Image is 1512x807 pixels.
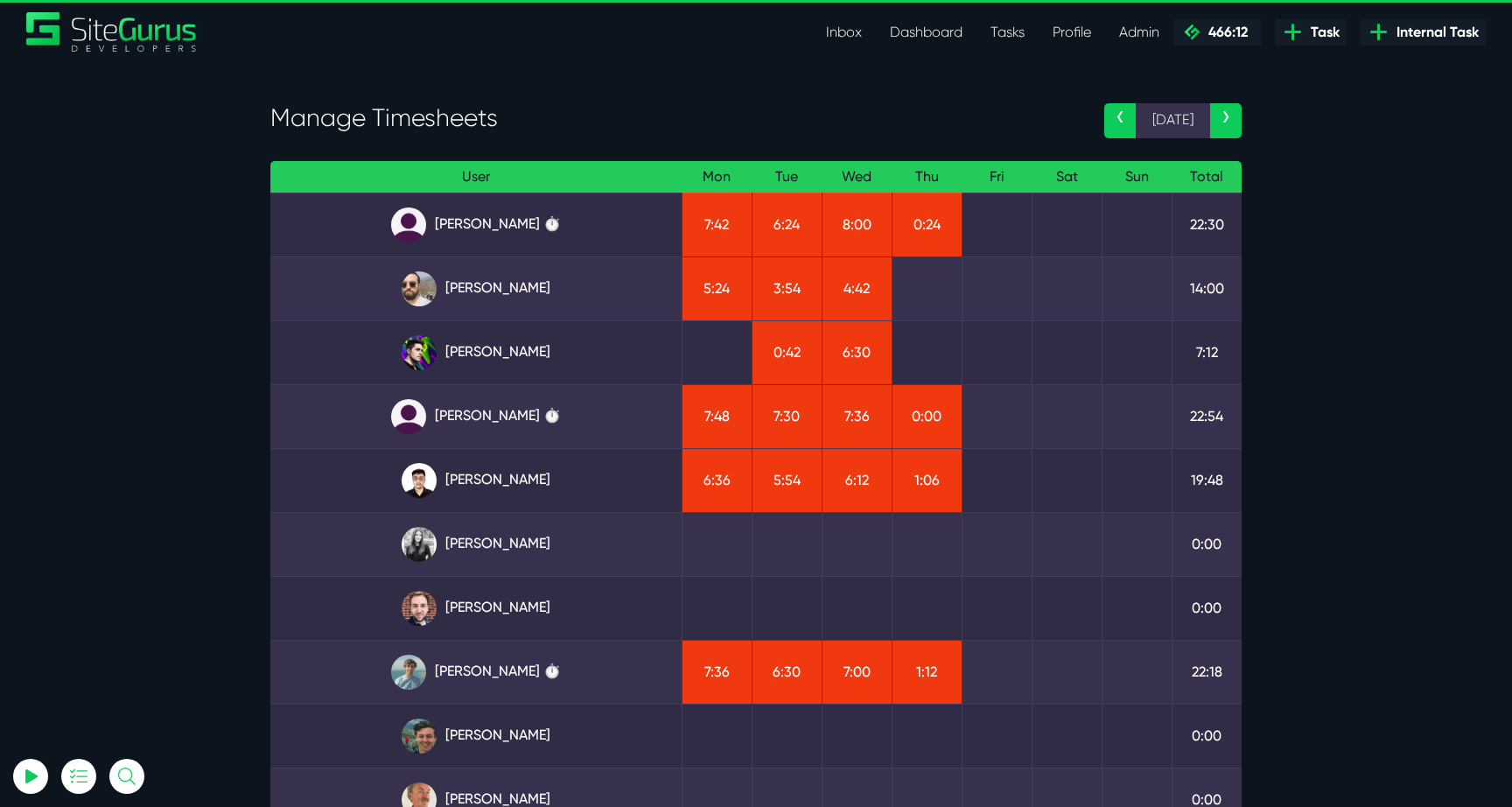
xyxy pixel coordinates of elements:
[682,193,752,256] td: 7:42
[284,527,668,562] a: [PERSON_NAME]
[284,399,668,434] a: [PERSON_NAME] ⏱️
[752,320,822,384] td: 0:42
[682,384,752,448] td: 7:48
[284,271,668,306] a: [PERSON_NAME]
[1172,640,1242,704] td: 22:18
[822,161,892,193] th: Wed
[1172,193,1242,256] td: 22:30
[752,640,822,704] td: 6:30
[812,15,876,50] a: Inbox
[402,463,437,498] img: xv1kmavyemxtguplm5ir.png
[822,640,892,704] td: 7:00
[1210,103,1242,138] a: ›
[391,655,426,690] img: tkl4csrki1nqjgf0pb1z.png
[402,335,437,370] img: rxuxidhawjjb44sgel4e.png
[892,640,962,704] td: 1:12
[284,207,668,242] a: [PERSON_NAME] ⏱️
[1389,22,1479,43] span: Internal Task
[892,193,962,256] td: 0:24
[962,161,1032,193] th: Fri
[876,15,976,50] a: Dashboard
[682,161,752,193] th: Mon
[1104,103,1136,138] a: ‹
[1172,448,1242,512] td: 19:48
[26,12,198,52] img: Sitegurus Logo
[402,591,437,626] img: tfogtqcjwjterk6idyiu.jpg
[391,207,426,242] img: default_qrqg0b.png
[976,15,1039,50] a: Tasks
[752,193,822,256] td: 6:24
[1172,384,1242,448] td: 22:54
[822,384,892,448] td: 7:36
[1173,19,1261,46] a: 466:12
[752,161,822,193] th: Tue
[1172,704,1242,768] td: 0:00
[1172,256,1242,320] td: 14:00
[270,103,1078,133] h3: Manage Timesheets
[284,591,668,626] a: [PERSON_NAME]
[284,655,668,690] a: [PERSON_NAME] ⏱️
[402,719,437,754] img: esb8jb8dmrsykbqurfoz.jpg
[284,463,668,498] a: [PERSON_NAME]
[1275,19,1347,46] a: Task
[892,161,962,193] th: Thu
[402,527,437,562] img: rgqpcqpgtbr9fmz9rxmm.jpg
[1105,15,1173,50] a: Admin
[1172,512,1242,576] td: 0:00
[1102,161,1172,193] th: Sun
[822,256,892,320] td: 4:42
[270,161,682,193] th: User
[752,448,822,512] td: 5:54
[822,448,892,512] td: 6:12
[892,384,962,448] td: 0:00
[1172,576,1242,640] td: 0:00
[682,448,752,512] td: 6:36
[1039,15,1105,50] a: Profile
[682,640,752,704] td: 7:36
[1136,103,1210,138] span: [DATE]
[402,271,437,306] img: ublsy46zpoyz6muduycb.jpg
[1172,161,1242,193] th: Total
[1361,19,1486,46] a: Internal Task
[822,320,892,384] td: 6:30
[1032,161,1102,193] th: Sat
[1172,320,1242,384] td: 7:12
[1304,22,1340,43] span: Task
[892,448,962,512] td: 1:06
[752,384,822,448] td: 7:30
[682,256,752,320] td: 5:24
[391,399,426,434] img: default_qrqg0b.png
[752,256,822,320] td: 3:54
[26,12,198,52] a: SiteGurus
[1201,24,1248,40] span: 466:12
[822,193,892,256] td: 8:00
[284,335,668,370] a: [PERSON_NAME]
[284,719,668,754] a: [PERSON_NAME]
